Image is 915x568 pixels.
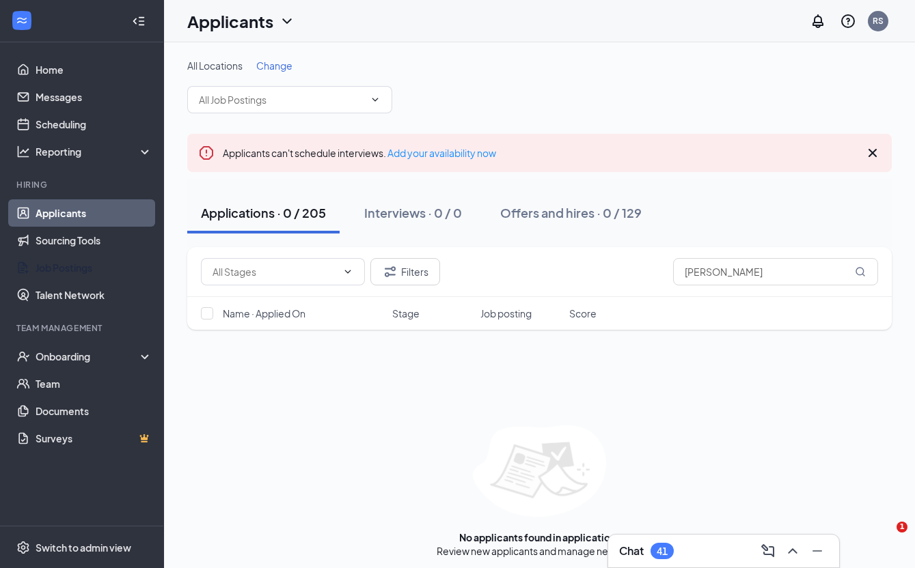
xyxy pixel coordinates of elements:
svg: Analysis [16,145,30,158]
button: Filter Filters [370,258,440,285]
h3: Chat [619,543,644,558]
svg: Minimize [809,543,825,559]
svg: Cross [864,145,881,161]
input: All Stages [213,264,337,279]
button: ComposeMessage [757,540,779,562]
div: Team Management [16,322,150,334]
span: All Locations [187,59,243,72]
a: Applicants [36,199,152,227]
div: Onboarding [36,350,141,363]
div: Hiring [16,179,150,190]
span: Score [569,307,597,320]
svg: ChevronDown [370,94,381,105]
h1: Applicants [187,10,273,33]
button: Minimize [806,540,828,562]
div: Reporting [36,145,153,158]
iframe: Intercom live chat [869,522,901,554]
div: Review new applicants and manage next steps [437,544,643,558]
a: Add your availability now [387,147,496,159]
span: Applicants can't schedule interviews. [223,147,496,159]
input: All Job Postings [199,92,364,107]
a: Sourcing Tools [36,227,152,254]
svg: Collapse [132,14,146,28]
div: No applicants found in applications [459,530,620,544]
a: Documents [36,397,152,425]
span: Job posting [480,307,532,320]
span: 1 [897,522,907,532]
svg: UserCheck [16,350,30,363]
span: Name · Applied On [223,307,305,320]
input: Search in applications [673,258,878,285]
svg: QuestionInfo [840,13,856,29]
div: Applications · 0 / 205 [201,204,326,221]
span: Stage [392,307,420,320]
svg: Filter [382,264,398,280]
a: Talent Network [36,281,152,309]
a: Messages [36,83,152,111]
img: empty-state [473,425,606,517]
svg: Notifications [810,13,826,29]
svg: ChevronUp [784,543,801,559]
a: Job Postings [36,254,152,281]
svg: ChevronDown [279,13,295,29]
svg: ComposeMessage [760,543,776,559]
div: Interviews · 0 / 0 [364,204,462,221]
div: 41 [657,545,668,557]
svg: MagnifyingGlass [855,266,866,277]
a: SurveysCrown [36,425,152,452]
span: Change [256,59,292,72]
a: Team [36,370,152,397]
svg: Error [198,145,215,161]
svg: WorkstreamLogo [15,14,29,27]
div: Switch to admin view [36,541,131,554]
button: ChevronUp [782,540,804,562]
div: RS [873,15,884,27]
svg: Settings [16,541,30,554]
svg: ChevronDown [342,266,353,277]
div: Offers and hires · 0 / 129 [500,204,642,221]
a: Home [36,56,152,83]
a: Scheduling [36,111,152,138]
